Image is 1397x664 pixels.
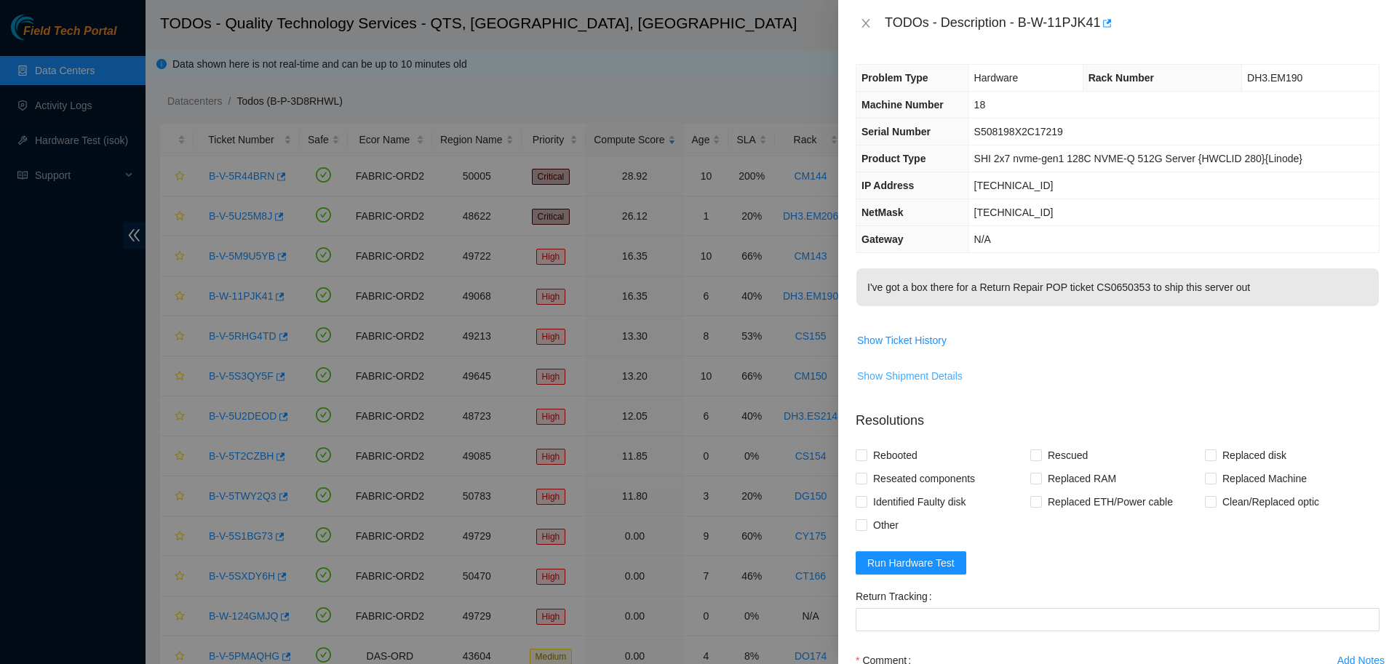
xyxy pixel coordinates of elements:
[857,332,947,348] span: Show Ticket History
[974,126,1063,137] span: S508198X2C17219
[867,555,955,571] span: Run Hardware Test
[974,207,1054,218] span: [TECHNICAL_ID]
[974,72,1019,84] span: Hardware
[974,233,991,245] span: N/A
[856,585,938,608] label: Return Tracking
[867,467,981,490] span: Reseated components
[867,490,972,513] span: Identified Faulty disk
[1217,490,1325,513] span: Clean/Replaced optic
[1042,444,1094,467] span: Rescued
[856,268,1379,306] p: I've got a box there for a Return Repair POP ticket CS0650353 to ship this server out
[856,329,947,352] button: Show Ticket History
[861,180,914,191] span: IP Address
[861,233,904,245] span: Gateway
[861,153,926,164] span: Product Type
[1042,467,1122,490] span: Replaced RAM
[861,99,944,111] span: Machine Number
[861,126,931,137] span: Serial Number
[860,17,872,29] span: close
[885,12,1380,35] div: TODOs - Description - B-W-11PJK41
[974,99,986,111] span: 18
[1217,444,1292,467] span: Replaced disk
[856,399,1380,431] p: Resolutions
[856,364,963,388] button: Show Shipment Details
[867,444,923,467] span: Rebooted
[857,368,963,384] span: Show Shipment Details
[861,72,928,84] span: Problem Type
[974,180,1054,191] span: [TECHNICAL_ID]
[867,513,904,537] span: Other
[1088,72,1154,84] span: Rack Number
[1217,467,1313,490] span: Replaced Machine
[856,608,1380,631] input: Return Tracking
[1042,490,1179,513] span: Replaced ETH/Power cable
[1247,72,1302,84] span: DH3.EM190
[856,17,876,31] button: Close
[974,153,1302,164] span: SHI 2x7 nvme-gen1 128C NVME-Q 512G Server {HWCLID 280}{Linode}
[861,207,904,218] span: NetMask
[856,551,966,575] button: Run Hardware Test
